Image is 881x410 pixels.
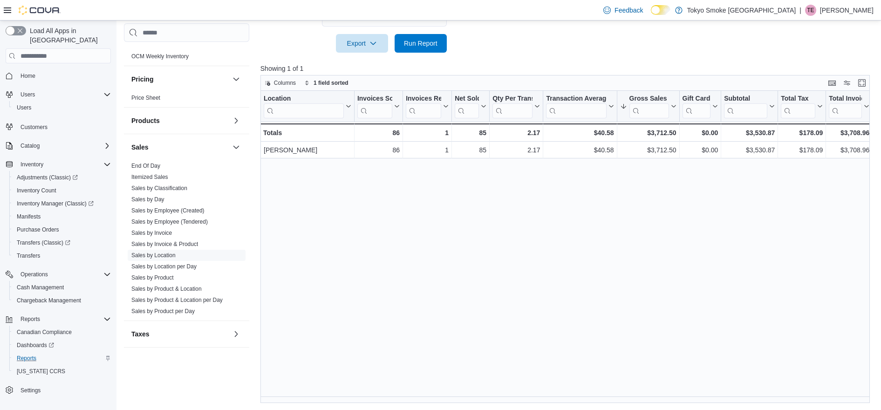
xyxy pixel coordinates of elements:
[357,127,400,138] div: 86
[9,352,115,365] button: Reports
[455,144,486,156] div: 85
[20,91,35,98] span: Users
[13,198,111,209] span: Inventory Manager (Classic)
[131,174,168,180] a: Itemized Sales
[131,173,168,181] span: Itemized Sales
[492,127,540,138] div: 2.17
[13,282,68,293] a: Cash Management
[131,218,208,225] span: Sales by Employee (Tendered)
[13,366,111,377] span: Washington CCRS
[124,160,249,321] div: Sales
[13,340,58,351] a: Dashboards
[404,39,437,48] span: Run Report
[13,295,111,306] span: Chargeback Management
[17,328,72,336] span: Canadian Compliance
[682,144,718,156] div: $0.00
[131,207,205,214] span: Sales by Employee (Created)
[17,89,111,100] span: Users
[13,237,74,248] a: Transfers (Classic)
[829,95,862,103] div: Total Invoiced
[9,294,115,307] button: Chargeback Management
[805,5,816,16] div: Taylor Erskine
[13,224,63,235] a: Purchase Orders
[17,122,51,133] a: Customers
[807,5,814,16] span: TE
[492,144,540,156] div: 2.17
[357,95,392,103] div: Invoices Sold
[131,116,160,125] h3: Products
[9,236,115,249] a: Transfers (Classic)
[829,95,869,118] button: Total Invoiced
[17,269,111,280] span: Operations
[9,249,115,262] button: Transfers
[260,64,876,73] p: Showing 1 of 1
[131,297,223,303] a: Sales by Product & Location per Day
[9,184,115,197] button: Inventory Count
[406,95,449,118] button: Invoices Ref
[357,144,400,156] div: 86
[131,95,160,101] a: Price Sheet
[682,95,710,118] div: Gift Card Sales
[13,250,111,261] span: Transfers
[395,34,447,53] button: Run Report
[600,1,647,20] a: Feedback
[13,327,75,338] a: Canadian Compliance
[13,250,44,261] a: Transfers
[20,387,41,394] span: Settings
[17,252,40,260] span: Transfers
[13,353,111,364] span: Reports
[406,95,441,118] div: Invoices Ref
[546,144,614,156] div: $40.58
[13,211,111,222] span: Manifests
[682,95,718,118] button: Gift Cards
[406,95,441,103] div: Invoices Ref
[546,95,614,118] button: Transaction Average
[13,224,111,235] span: Purchase Orders
[13,366,69,377] a: [US_STATE] CCRS
[13,172,111,183] span: Adjustments (Classic)
[17,213,41,220] span: Manifests
[131,75,229,84] button: Pricing
[829,144,869,156] div: $3,708.96
[300,77,352,89] button: 1 field sorted
[13,102,35,113] a: Users
[264,144,351,156] div: [PERSON_NAME]
[2,120,115,133] button: Customers
[131,329,150,339] h3: Taxes
[17,269,52,280] button: Operations
[455,95,479,118] div: Net Sold
[17,239,70,246] span: Transfers (Classic)
[687,5,796,16] p: Tokyo Smoke [GEOGRAPHIC_DATA]
[341,34,382,53] span: Export
[17,297,81,304] span: Chargeback Management
[651,5,670,15] input: Dark Mode
[781,95,815,103] div: Total Tax
[9,339,115,352] a: Dashboards
[131,263,197,270] a: Sales by Location per Day
[13,185,111,196] span: Inventory Count
[17,89,39,100] button: Users
[261,77,300,89] button: Columns
[17,121,111,132] span: Customers
[781,95,815,118] div: Total Tax
[546,127,614,138] div: $40.58
[314,79,348,87] span: 1 field sorted
[131,329,229,339] button: Taxes
[20,123,48,131] span: Customers
[17,355,36,362] span: Reports
[13,211,44,222] a: Manifests
[17,368,65,375] span: [US_STATE] CCRS
[9,365,115,378] button: [US_STATE] CCRS
[20,315,40,323] span: Reports
[13,340,111,351] span: Dashboards
[357,95,392,118] div: Invoices Sold
[17,226,59,233] span: Purchase Orders
[13,198,97,209] a: Inventory Manager (Classic)
[829,95,862,118] div: Total Invoiced
[856,77,867,89] button: Enter fullscreen
[2,139,115,152] button: Catalog
[546,95,606,118] div: Transaction Average
[17,314,111,325] span: Reports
